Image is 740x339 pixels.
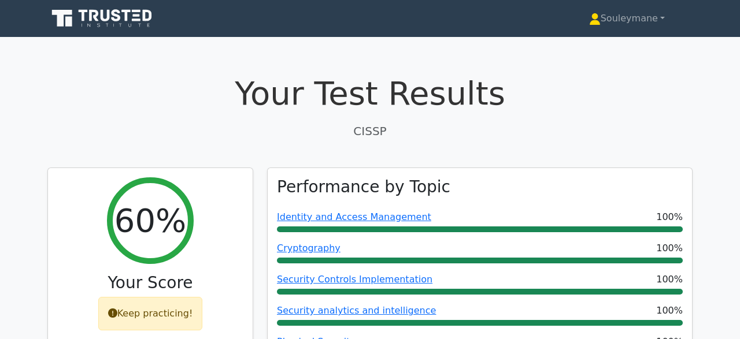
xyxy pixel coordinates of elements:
[47,74,693,113] h1: Your Test Results
[656,273,683,286] span: 100%
[114,201,186,240] h2: 60%
[98,297,203,330] div: Keep practicing!
[277,274,432,285] a: Security Controls Implementation
[277,305,436,316] a: Security analytics and intelligence
[277,177,450,197] h3: Performance by Topic
[656,304,683,318] span: 100%
[277,243,341,254] a: Cryptography
[656,210,683,224] span: 100%
[561,7,693,30] a: Souleymane
[47,122,693,140] p: CISSP
[656,241,683,255] span: 100%
[57,273,243,293] h3: Your Score
[277,211,431,222] a: Identity and Access Management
